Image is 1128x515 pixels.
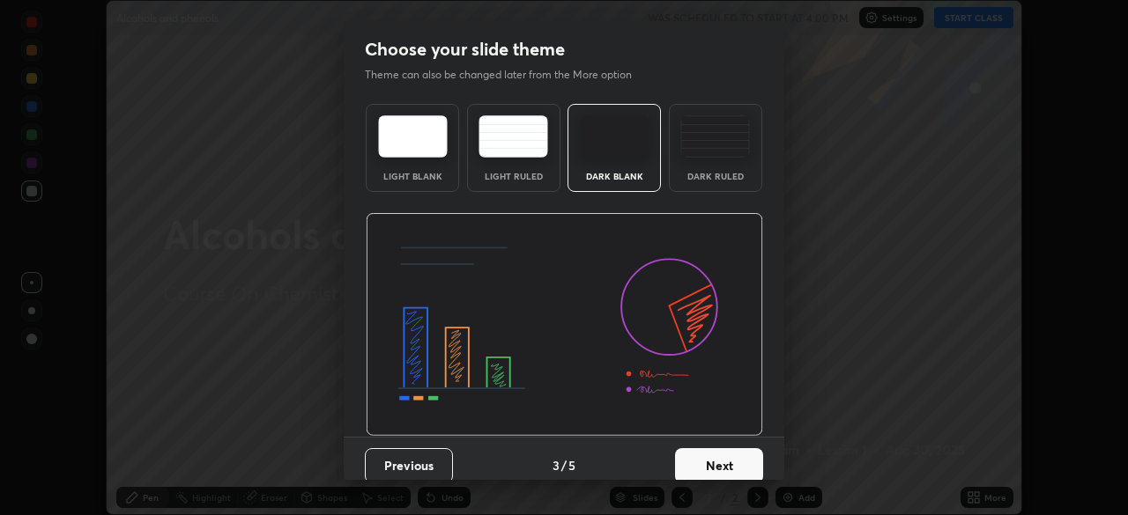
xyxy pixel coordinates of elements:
p: Theme can also be changed later from the More option [365,67,650,83]
div: Light Blank [377,172,448,180]
h4: / [561,456,567,475]
div: Light Ruled [479,172,549,180]
button: Next [675,448,763,483]
img: lightTheme.e5ed3b09.svg [378,115,448,158]
img: darkThemeBanner.d06ce4a2.svg [366,213,763,437]
h4: 5 [568,456,575,475]
button: Previous [365,448,453,483]
img: lightRuledTheme.5fabf969.svg [479,115,548,158]
h4: 3 [553,456,560,475]
div: Dark Blank [579,172,649,180]
img: darkRuledTheme.de295e13.svg [680,115,750,158]
h2: Choose your slide theme [365,38,565,61]
img: darkTheme.f0cc69e5.svg [580,115,649,158]
div: Dark Ruled [680,172,751,180]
